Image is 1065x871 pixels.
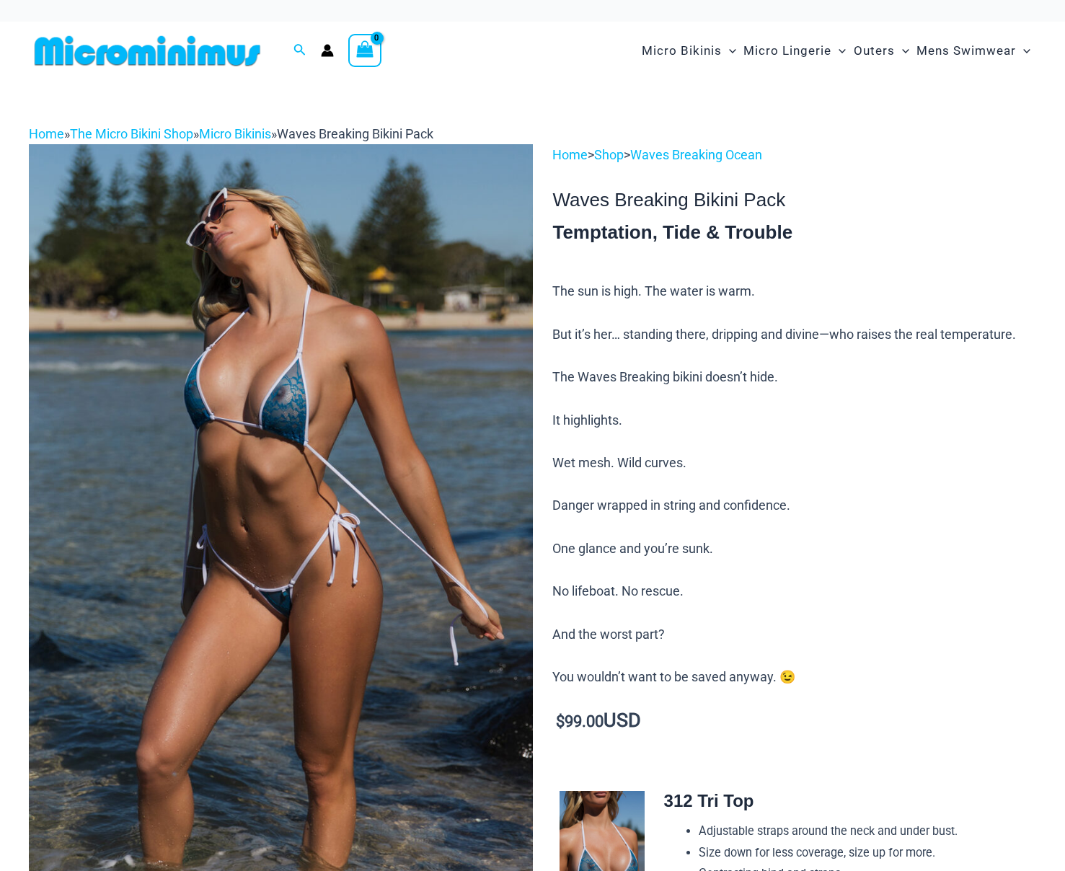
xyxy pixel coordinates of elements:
[552,144,1036,166] p: > >
[664,791,754,810] span: 312 Tri Top
[743,32,831,69] span: Micro Lingerie
[594,147,624,162] a: Shop
[916,32,1016,69] span: Mens Swimwear
[556,712,565,730] span: $
[321,44,334,57] a: Account icon link
[831,32,846,69] span: Menu Toggle
[293,42,306,60] a: Search icon link
[348,34,381,67] a: View Shopping Cart, empty
[552,710,1036,733] p: USD
[740,29,849,73] a: Micro LingerieMenu ToggleMenu Toggle
[552,221,1036,245] h3: Temptation, Tide & Trouble
[895,32,909,69] span: Menu Toggle
[29,126,433,141] span: » » »
[556,712,604,730] bdi: 99.00
[277,126,433,141] span: Waves Breaking Bikini Pack
[1016,32,1030,69] span: Menu Toggle
[552,189,1036,211] h1: Waves Breaking Bikini Pack
[854,32,895,69] span: Outers
[552,147,588,162] a: Home
[29,35,266,67] img: MM SHOP LOGO FLAT
[638,29,740,73] a: Micro BikinisMenu ToggleMenu Toggle
[913,29,1034,73] a: Mens SwimwearMenu ToggleMenu Toggle
[722,32,736,69] span: Menu Toggle
[699,842,1025,864] li: Size down for less coverage, size up for more.
[642,32,722,69] span: Micro Bikinis
[199,126,271,141] a: Micro Bikinis
[850,29,913,73] a: OutersMenu ToggleMenu Toggle
[630,147,762,162] a: Waves Breaking Ocean
[699,821,1025,842] li: Adjustable straps around the neck and under bust.
[552,280,1036,687] p: The sun is high. The water is warm. But it’s her… standing there, dripping and divine—who raises ...
[29,126,64,141] a: Home
[70,126,193,141] a: The Micro Bikini Shop
[636,27,1036,75] nav: Site Navigation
